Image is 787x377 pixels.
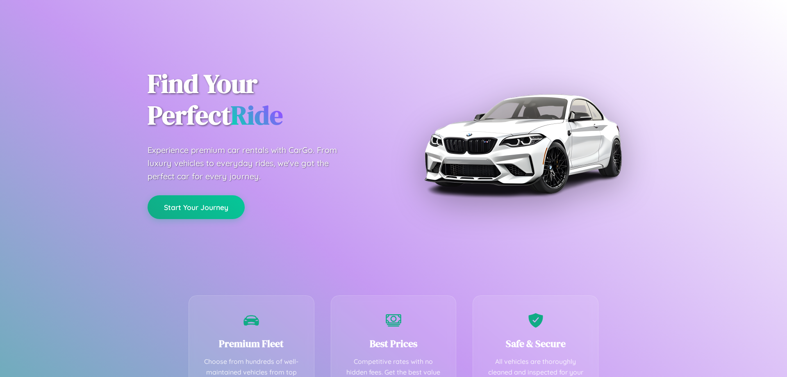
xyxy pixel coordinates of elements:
[201,337,302,350] h3: Premium Fleet
[148,195,245,219] button: Start Your Journey
[343,337,444,350] h3: Best Prices
[231,97,283,133] span: Ride
[148,68,381,131] h1: Find Your Perfect
[148,144,353,183] p: Experience premium car rentals with CarGo. From luxury vehicles to everyday rides, we've got the ...
[420,41,625,246] img: Premium BMW car rental vehicle
[485,337,586,350] h3: Safe & Secure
